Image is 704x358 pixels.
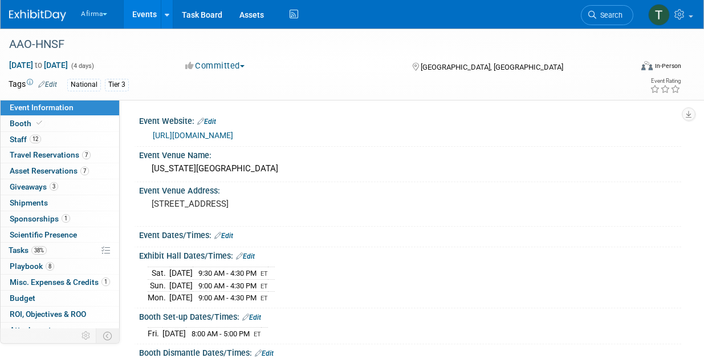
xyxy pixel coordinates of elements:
span: ET [254,331,261,338]
i: Booth reservation complete [36,120,42,126]
span: 8:00 AM - 5:00 PM [192,329,250,338]
a: Edit [38,81,57,89]
span: (4 days) [70,62,94,70]
div: National [67,79,101,91]
span: Budget [10,293,35,303]
a: Travel Reservations7 [1,147,119,163]
span: 3 [50,182,58,191]
div: Event Dates/Times: [139,227,681,242]
a: Event Information [1,100,119,115]
div: Event Format [583,59,681,77]
a: Staff12 [1,132,119,147]
a: Sponsorships1 [1,211,119,227]
span: 9:00 AM - 4:30 PM [198,293,257,302]
span: 38% [31,246,47,255]
span: 12 [30,135,41,143]
span: Event Information [10,103,74,112]
a: Budget [1,291,119,306]
td: Tags [9,78,57,91]
td: Personalize Event Tab Strip [76,328,96,343]
span: Shipments [10,198,48,207]
img: Taylor Sebesta [648,4,670,26]
a: Edit [197,118,216,126]
span: Tasks [9,246,47,255]
td: [DATE] [169,279,193,292]
span: Misc. Expenses & Credits [10,277,110,287]
span: Scientific Presence [10,230,77,239]
div: Event Website: [139,112,681,127]
a: ROI, Objectives & ROO [1,307,119,322]
span: ET [261,295,268,302]
div: [US_STATE][GEOGRAPHIC_DATA] [148,160,673,178]
span: ET [261,270,268,277]
td: [DATE] [162,328,186,340]
span: 1 [62,214,70,223]
div: Exhibit Hall Dates/Times: [139,247,681,262]
span: 9:30 AM - 4:30 PM [198,269,257,277]
a: Misc. Expenses & Credits1 [1,275,119,290]
a: [URL][DOMAIN_NAME] [153,131,233,140]
span: 8 [46,262,54,271]
span: Booth [10,119,44,128]
td: Toggle Event Tabs [96,328,120,343]
div: AAO-HNSF [5,34,624,55]
span: Staff [10,135,41,144]
a: Shipments [1,195,119,211]
span: Giveaways [10,182,58,191]
a: Scientific Presence [1,227,119,243]
span: ROI, Objectives & ROO [10,309,86,319]
img: Format-Inperson.png [641,61,653,70]
a: Search [581,5,633,25]
a: Edit [242,313,261,321]
span: 1 [101,277,110,286]
img: ExhibitDay [9,10,66,21]
td: Sat. [148,267,169,279]
span: Travel Reservations [10,150,91,159]
span: Attachments [10,325,55,335]
span: Search [596,11,622,19]
a: Tasks38% [1,243,119,258]
span: 7 [80,167,89,175]
a: Edit [214,232,233,240]
a: Booth [1,116,119,131]
span: [GEOGRAPHIC_DATA], [GEOGRAPHIC_DATA] [421,63,563,71]
span: 9:00 AM - 4:30 PM [198,281,257,290]
div: In-Person [654,62,681,70]
span: 7 [82,151,91,159]
button: Committed [181,60,249,72]
td: [DATE] [169,292,193,304]
td: Fri. [148,328,162,340]
a: Giveaways3 [1,179,119,195]
td: Sun. [148,279,169,292]
span: Asset Reservations [10,166,89,175]
a: Playbook8 [1,259,119,274]
span: ET [261,283,268,290]
div: Tier 3 [105,79,129,91]
td: [DATE] [169,267,193,279]
pre: [STREET_ADDRESS] [152,199,352,209]
a: Asset Reservations7 [1,163,119,179]
td: Mon. [148,292,169,304]
div: Event Venue Name: [139,147,681,161]
a: Edit [255,349,274,357]
span: to [33,61,44,70]
span: Sponsorships [10,214,70,223]
div: Event Rating [650,78,681,84]
a: Attachments [1,323,119,338]
div: Event Venue Address: [139,182,681,196]
span: Playbook [10,262,54,271]
div: Booth Set-up Dates/Times: [139,308,681,323]
span: [DATE] [DATE] [9,60,68,70]
a: Edit [236,252,255,260]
